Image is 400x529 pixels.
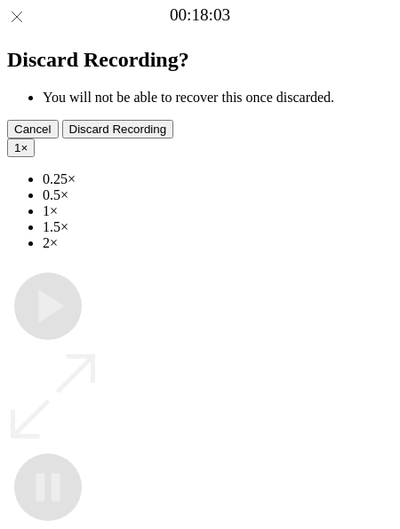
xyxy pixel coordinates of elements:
[43,171,393,187] li: 0.25×
[14,141,20,154] span: 1
[43,203,393,219] li: 1×
[7,48,393,72] h2: Discard Recording?
[62,120,174,138] button: Discard Recording
[170,5,230,25] a: 00:18:03
[7,120,59,138] button: Cancel
[43,219,393,235] li: 1.5×
[7,138,35,157] button: 1×
[43,90,393,106] li: You will not be able to recover this once discarded.
[43,235,393,251] li: 2×
[43,187,393,203] li: 0.5×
